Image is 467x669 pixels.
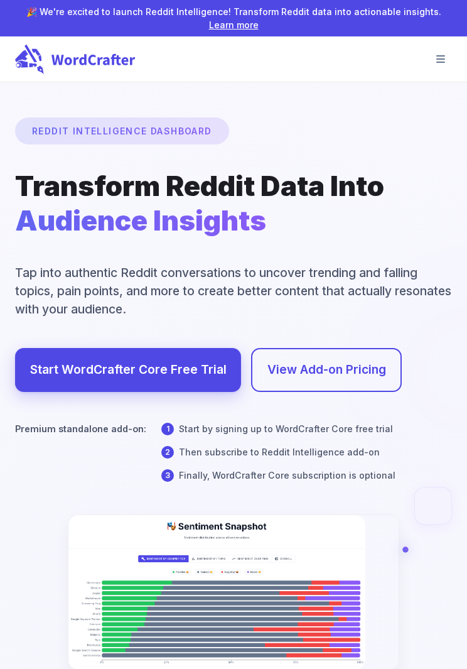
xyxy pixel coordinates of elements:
a: View Add-on Pricing [251,348,402,392]
p: 🎉 We're excited to launch Reddit Intelligence! Transform Reddit data into actionable insights. [20,5,447,31]
a: Start WordCrafter Core Free Trial [30,359,227,381]
a: Start WordCrafter Core Free Trial [15,348,241,392]
a: View Add-on Pricing [267,359,386,381]
a: Learn more [209,19,259,30]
